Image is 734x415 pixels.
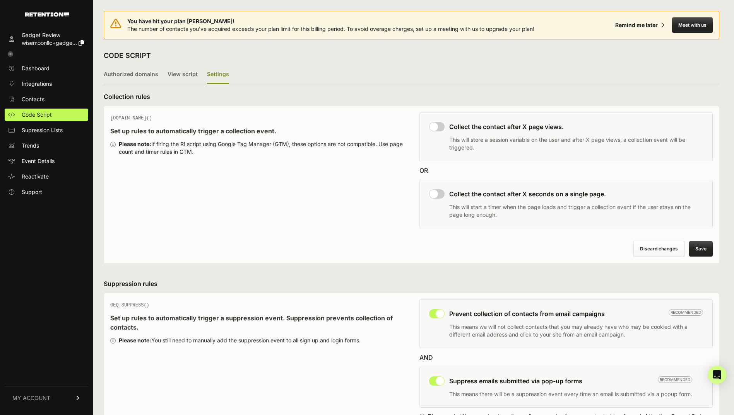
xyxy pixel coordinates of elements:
[633,241,684,257] button: Discard changes
[5,170,88,183] a: Reactivate
[119,140,404,156] div: If firing the R! script using Google Tag Manager (GTM), these options are not compatible. Use pag...
[127,17,534,25] span: You have hit your plan [PERSON_NAME]!
[449,309,703,318] h3: Prevent collection of contacts from email campaigns
[449,323,703,338] p: This means we will not collect contacts that you may already have who may be cookied with a diffe...
[22,80,52,88] span: Integrations
[5,139,88,152] a: Trends
[12,394,50,402] span: MY ACCOUNT
[22,157,55,165] span: Event Details
[22,126,63,134] span: Supression Lists
[612,18,667,32] button: Remind me later
[449,122,703,131] h3: Collect the contact after X page views.
[672,17,713,33] button: Meet with us
[419,353,713,362] div: AND
[449,376,692,386] h3: Suppress emails submitted via pop-up forms
[104,50,151,61] h2: CODE SCRIPT
[5,78,88,90] a: Integrations
[669,309,703,316] span: Recommended
[5,62,88,75] a: Dashboard
[104,92,719,101] h3: Collection rules
[22,173,49,180] span: Reactivate
[419,166,713,175] div: OR
[5,29,88,49] a: Gadget Review wisemoonllc+gadge...
[22,142,39,150] span: Trends
[5,124,88,136] a: Supression Lists
[22,65,50,72] span: Dashboard
[104,279,719,288] h3: Suppression rules
[449,189,703,199] h3: Collect the contact after X seconds on a single page.
[168,66,198,84] label: View script
[207,66,229,84] label: Settings
[110,314,393,331] strong: Set up rules to automatically trigger a suppression event. Suppression prevents collection of con...
[22,39,77,46] span: wisemoonllc+gadge...
[615,21,658,29] div: Remind me later
[110,127,276,135] strong: Set up rules to automatically trigger a collection event.
[5,155,88,167] a: Event Details
[104,66,158,84] label: Authorized domains
[119,337,151,344] strong: Please note:
[25,12,69,17] img: Retention.com
[5,386,88,410] a: MY ACCOUNT
[5,109,88,121] a: Code Script
[22,111,52,119] span: Code Script
[119,337,361,344] div: You still need to manually add the suppression event to all sign up and login forms.
[449,390,692,398] p: This means there will be a suppression event every time an email is submitted via a popup form.
[658,376,692,383] span: Recommended
[22,188,42,196] span: Support
[5,186,88,198] a: Support
[119,141,151,147] strong: Please note:
[449,136,703,151] p: This will store a session variable on the user and after X page views, a collection event will be...
[22,95,44,103] span: Contacts
[110,116,152,121] span: [DOMAIN_NAME]()
[689,241,713,257] button: Save
[5,93,88,105] a: Contacts
[110,303,149,308] span: GEQ.SUPPRESS()
[449,203,703,219] p: This will start a timer when the page loads and trigger a collection event if the user stays on t...
[708,366,726,384] div: Open Intercom Messenger
[22,31,84,39] div: Gadget Review
[127,26,534,32] span: The number of contacts you've acquired exceeds your plan limit for this billing period. To avoid ...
